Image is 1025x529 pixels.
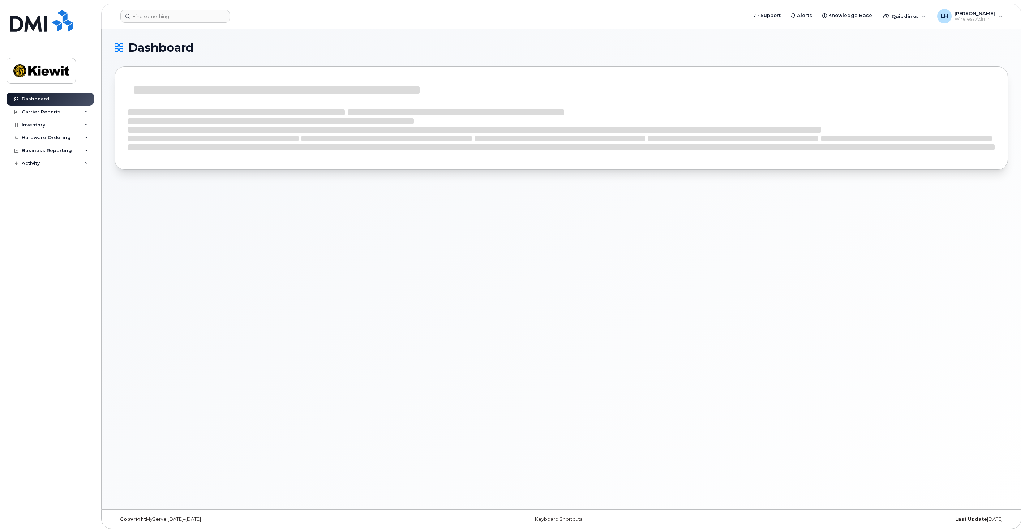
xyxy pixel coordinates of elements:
[955,516,987,522] strong: Last Update
[115,516,412,522] div: MyServe [DATE]–[DATE]
[128,42,194,53] span: Dashboard
[120,516,146,522] strong: Copyright
[710,516,1008,522] div: [DATE]
[535,516,582,522] a: Keyboard Shortcuts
